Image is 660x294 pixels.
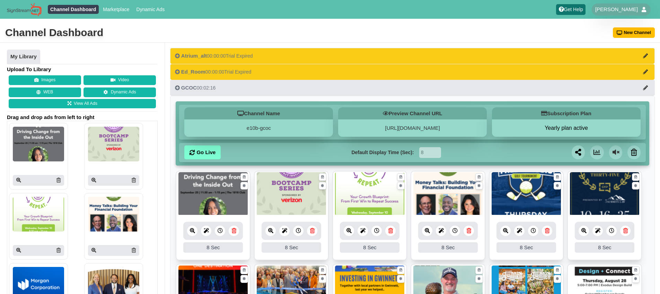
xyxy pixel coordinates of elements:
img: 1142.963 kb [178,172,248,216]
div: 8 Sec [418,242,478,253]
img: 376.855 kb [570,172,639,216]
button: Video [83,75,156,85]
div: 8 Sec [340,242,399,253]
div: 8 Sec [183,242,243,253]
button: Yearly plan active [492,125,641,132]
h5: Channel Name [184,107,333,119]
img: P250x250 image processing20250818 804745 1pvy546 [88,127,139,161]
img: P250x250 image processing20250814 804745 1rjtuej [88,197,139,232]
button: Atrium_alt00:00:00Trial Expired [170,48,655,64]
span: Trial Expired [224,69,251,75]
img: P250x250 image processing20250821 913637 koreyu [13,127,64,161]
h5: Preview Channel URL [338,107,487,119]
a: View All Ads [9,99,156,109]
span: Trial Expired [226,53,253,59]
a: Dynamic Ads [83,87,156,97]
div: Channel Dashboard [5,26,103,40]
iframe: Chat Widget [625,261,660,294]
button: Images [9,75,81,85]
a: My Library [7,50,40,64]
h5: Subscription Plan [492,107,641,119]
h4: Upload To Library [7,66,158,73]
a: Go Live [184,145,221,159]
div: 8 Sec [575,242,634,253]
img: 1091.782 kb [257,172,326,216]
img: 1188.926 kb [335,172,404,216]
button: WEB [9,87,81,97]
div: 00:00:00 [175,52,253,59]
div: 8 Sec [496,242,556,253]
input: Seconds [419,147,441,158]
a: [URL][DOMAIN_NAME] [385,125,440,131]
span: Atrium_alt [181,53,207,59]
a: Marketplace [100,5,132,14]
button: Ed_Room00:00:00Trial Expired [170,64,655,80]
span: [PERSON_NAME] [595,6,638,13]
div: e10b-gcoc [184,119,333,137]
div: 00:00:00 [175,68,251,75]
span: Drag and drop ads from left to right [7,114,158,121]
img: 2.459 mb [492,172,561,216]
span: Ed_Room [181,69,205,75]
div: 8 Sec [262,242,321,253]
img: 2009.379 kb [413,172,483,216]
a: Get Help [556,4,586,15]
div: 00:02:16 [175,84,215,91]
label: Default Display Time (Sec): [351,149,414,156]
button: New Channel [613,27,655,38]
img: P250x250 image processing20250818 804745 1tjzl0h [13,197,64,232]
span: GCOC [181,85,197,91]
button: GCOC00:02:16 [170,80,655,96]
a: Channel Dashboard [48,5,99,14]
a: Dynamic Ads [134,5,167,14]
img: Sign Stream.NET [7,3,42,16]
